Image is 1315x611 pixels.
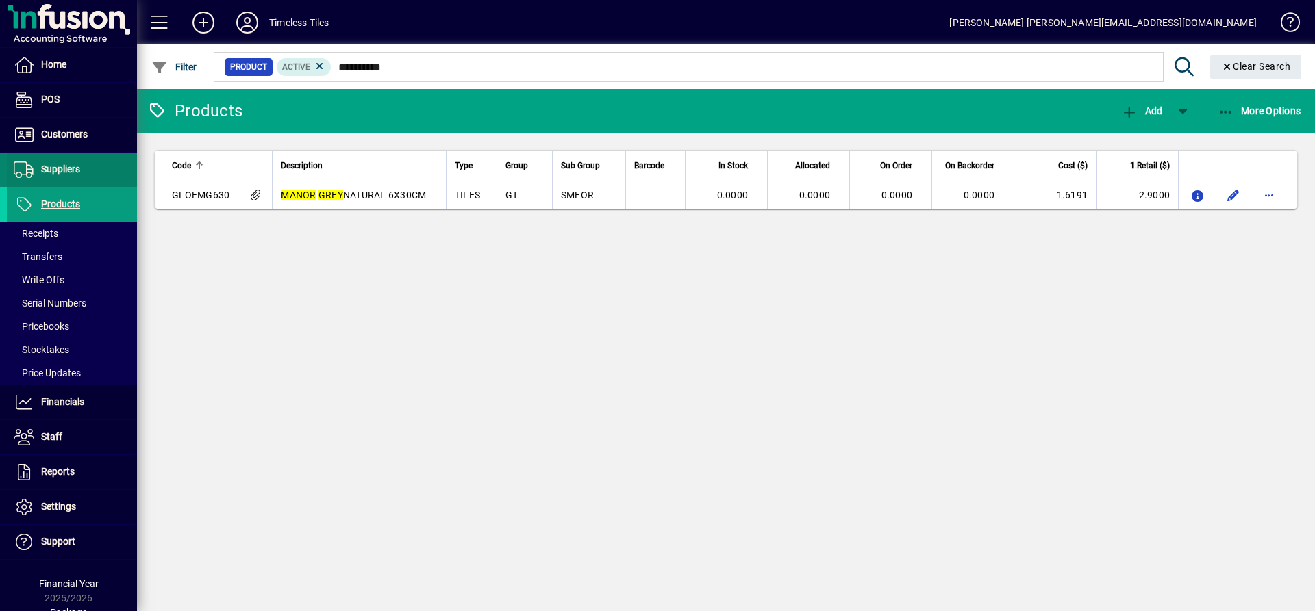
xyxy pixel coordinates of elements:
span: Code [172,158,191,173]
div: Barcode [634,158,677,173]
span: Add [1121,105,1162,116]
button: Filter [148,55,201,79]
span: Stocktakes [14,344,69,355]
span: Clear Search [1221,61,1291,72]
span: Write Offs [14,274,64,285]
div: On Order [858,158,925,173]
span: Product [230,60,267,74]
span: POS [41,94,60,105]
div: Products [147,100,242,122]
div: Code [172,158,229,173]
a: POS [7,83,137,117]
span: On Backorder [945,158,994,173]
button: Clear [1210,55,1302,79]
a: Receipts [7,222,137,245]
a: Financials [7,385,137,419]
span: Serial Numbers [14,298,86,309]
span: NATURAL 6X30CM [281,190,426,200]
span: Staff [41,431,62,442]
a: Knowledge Base [1270,3,1298,47]
span: Cost ($) [1058,158,1088,173]
span: Pricebooks [14,321,69,332]
div: Timeless Tiles [269,12,329,34]
div: Allocated [776,158,842,173]
span: Products [41,198,80,209]
span: Filter [151,62,197,73]
span: 1.Retail ($) [1130,158,1170,173]
span: Financial Year [39,578,99,589]
span: Suppliers [41,164,80,174]
td: 1.6191 [1014,181,1096,209]
div: Group [505,158,544,173]
span: 0.0000 [881,190,913,200]
button: Add [1118,99,1166,123]
span: Financials [41,396,84,407]
span: 0.0000 [799,190,831,200]
a: Customers [7,118,137,152]
span: Receipts [14,228,58,239]
em: GREY [318,190,343,200]
span: Active [282,62,310,72]
a: Settings [7,490,137,524]
span: Allocated [795,158,830,173]
span: On Order [880,158,912,173]
span: 0.0000 [964,190,995,200]
span: Price Updates [14,367,81,378]
div: On Backorder [940,158,1007,173]
em: MANOR [281,190,316,200]
td: 2.9000 [1096,181,1178,209]
button: Profile [225,10,269,35]
button: Add [181,10,225,35]
span: Group [505,158,528,173]
span: Barcode [634,158,664,173]
div: In Stock [694,158,760,173]
a: Transfers [7,245,137,268]
span: Description [281,158,323,173]
a: Support [7,525,137,559]
button: Edit [1223,184,1244,206]
span: Support [41,536,75,547]
a: Stocktakes [7,338,137,361]
a: Reports [7,455,137,489]
a: Write Offs [7,268,137,291]
span: GT [505,190,518,200]
span: GLOEMG630 [172,190,229,200]
span: 0.0000 [717,190,749,200]
span: In Stock [718,158,748,173]
span: TILES [455,190,480,200]
span: Reports [41,466,75,477]
a: Serial Numbers [7,291,137,315]
span: Home [41,59,66,70]
button: More Options [1214,99,1305,123]
span: Customers [41,129,88,140]
span: Settings [41,501,76,512]
a: Home [7,48,137,82]
a: Pricebooks [7,315,137,338]
mat-chip: Activation Status: Active [277,58,331,76]
a: Suppliers [7,153,137,187]
div: [PERSON_NAME] [PERSON_NAME][EMAIL_ADDRESS][DOMAIN_NAME] [949,12,1257,34]
a: Staff [7,420,137,454]
a: Price Updates [7,361,137,385]
button: More options [1258,184,1280,206]
div: Type [455,158,488,173]
div: Description [281,158,438,173]
span: SMFOR [561,190,594,200]
span: Transfers [14,251,62,262]
span: Sub Group [561,158,600,173]
div: Sub Group [561,158,617,173]
span: Type [455,158,473,173]
span: More Options [1218,105,1301,116]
